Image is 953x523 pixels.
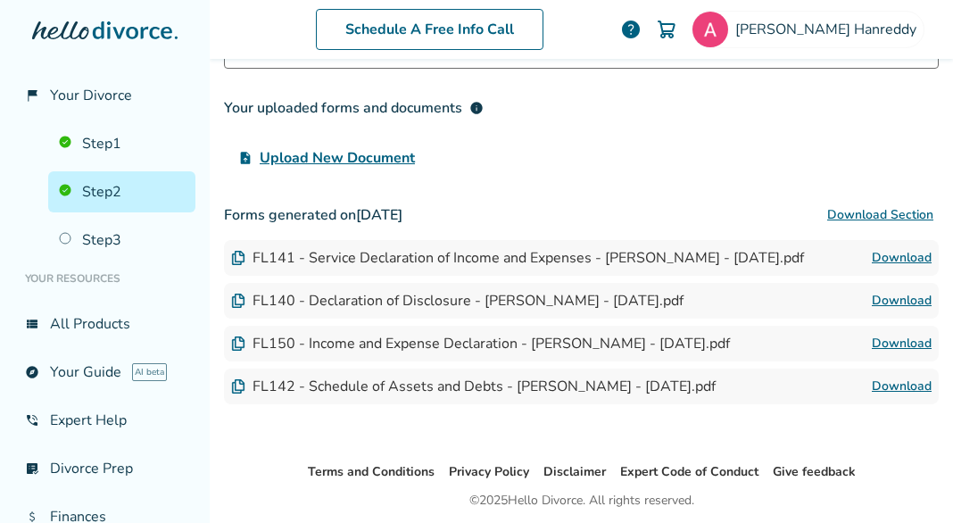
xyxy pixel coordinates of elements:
li: Your Resources [14,261,195,296]
img: Cart [656,19,677,40]
span: Upload New Document [260,147,415,169]
span: AI beta [132,363,167,381]
div: © 2025 Hello Divorce. All rights reserved. [469,490,694,511]
a: Privacy Policy [449,463,529,480]
li: Give feedback [773,461,856,483]
span: view_list [25,317,39,331]
a: list_alt_checkDivorce Prep [14,448,195,489]
img: Document [231,294,245,308]
div: Your uploaded forms and documents [224,97,484,119]
span: phone_in_talk [25,413,39,428]
a: Download [872,333,932,354]
a: Schedule A Free Info Call [316,9,543,50]
a: Step1 [48,123,195,164]
a: Download [872,376,932,397]
iframe: Chat Widget [864,437,953,523]
a: view_listAll Products [14,303,195,345]
button: Download Section [822,197,939,233]
a: Terms and Conditions [308,463,435,480]
img: Document [231,251,245,265]
span: info [469,101,484,115]
img: Document [231,379,245,394]
img: Document [231,336,245,351]
span: upload_file [238,151,253,165]
span: flag_2 [25,88,39,103]
a: Step3 [48,220,195,261]
li: Disclaimer [543,461,606,483]
span: [PERSON_NAME] Hanreddy [735,20,924,39]
span: list_alt_check [25,461,39,476]
a: Download [872,247,932,269]
h3: Forms generated on [DATE] [224,197,939,233]
div: FL140 - Declaration of Disclosure - [PERSON_NAME] - [DATE].pdf [231,291,684,311]
a: flag_2Your Divorce [14,75,195,116]
div: FL141 - Service Declaration of Income and Expenses - [PERSON_NAME] - [DATE].pdf [231,248,804,268]
a: Expert Code of Conduct [620,463,758,480]
a: Download [872,290,932,311]
span: Your Divorce [50,86,132,105]
a: Step2 [48,171,195,212]
span: explore [25,365,39,379]
div: FL142 - Schedule of Assets and Debts - [PERSON_NAME] - [DATE].pdf [231,377,716,396]
img: Amy Hanreddy [692,12,728,47]
div: FL150 - Income and Expense Declaration - [PERSON_NAME] - [DATE].pdf [231,334,730,353]
a: phone_in_talkExpert Help [14,400,195,441]
a: exploreYour GuideAI beta [14,352,195,393]
a: help [620,19,642,40]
